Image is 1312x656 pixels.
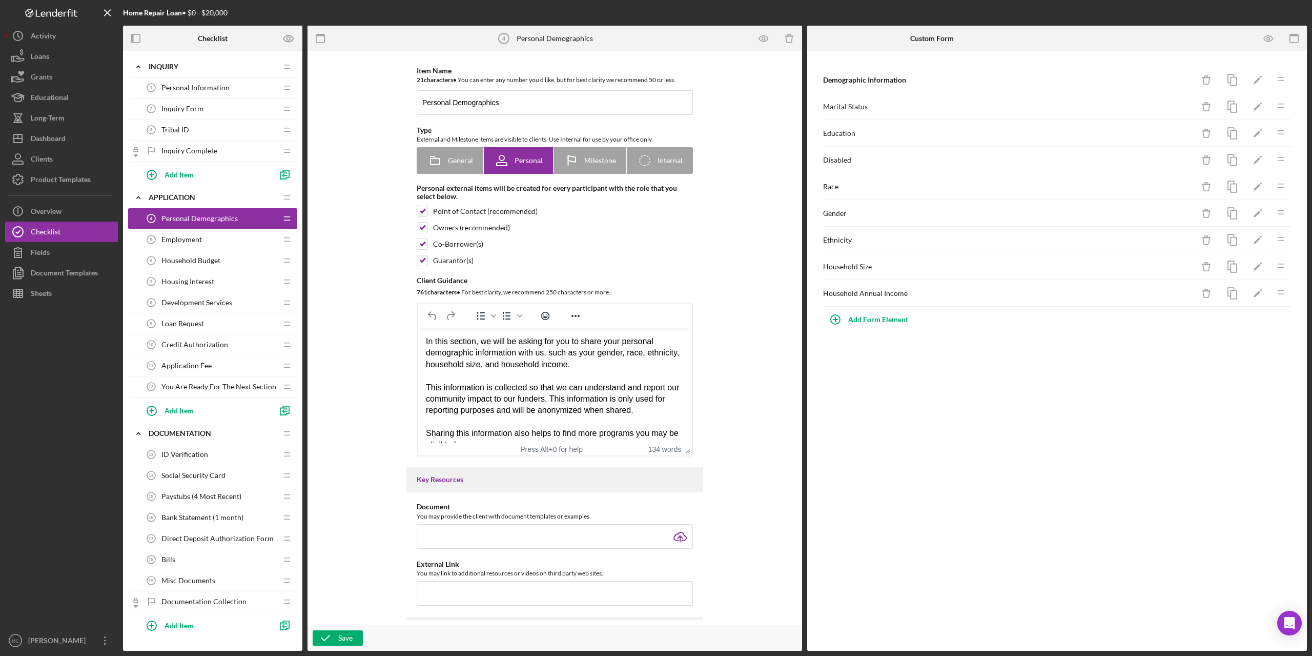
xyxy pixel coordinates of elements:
[149,494,154,499] tspan: 15
[150,300,153,305] tspan: 8
[165,165,194,184] div: Add Item
[161,147,217,155] span: Inquiry Complete
[417,184,693,201] div: Personal external items will be created for every participant with the role that you select below.
[433,207,538,215] div: Point of Contact (recommended)
[12,638,19,644] text: RC
[161,256,220,265] span: Household Budget
[8,54,266,89] div: This information is collected so that we can understand and report our community impact to our fu...
[161,105,203,113] span: Inquiry Form
[823,209,1194,217] div: Gender
[681,443,692,455] div: Press the Up and Down arrow keys to resize the editor.
[417,288,460,296] b: 761 character s •
[31,149,53,172] div: Clients
[433,256,474,265] div: Guarantor(s)
[150,237,153,242] tspan: 5
[584,156,616,165] span: Milestone
[5,87,118,108] a: Educational
[417,126,693,134] div: Type
[823,236,1194,244] div: Ethnicity
[161,471,225,480] span: Social Security Card
[149,429,277,438] div: Documentation
[150,85,153,90] tspan: 1
[138,615,272,635] button: Add Item
[31,67,52,90] div: Grants
[417,560,693,568] div: External Link
[161,577,215,585] span: Misc Documents
[433,240,483,248] div: Co-Borrower(s)
[417,276,693,285] div: Client Guidance
[823,263,1194,271] div: Household Size
[5,201,118,222] button: Overview
[161,320,204,328] span: Loan Request
[149,363,154,368] tspan: 11
[161,492,241,501] span: Paystubs (4 Most Recent)
[313,630,363,646] button: Save
[150,321,153,326] tspan: 9
[448,156,473,165] span: General
[165,615,194,635] div: Add Item
[31,87,69,110] div: Educational
[8,100,266,123] div: Sharing this information also helps to find more programs you may be eligible for.
[417,67,693,75] div: Item Name
[5,263,118,283] button: Document Templates
[5,67,118,87] a: Grants
[823,156,1194,164] div: Disabled
[31,108,65,131] div: Long-Term
[161,450,208,459] span: ID Verification
[161,513,243,522] span: Bank Statement (1 month)
[567,309,584,323] button: Reveal or hide additional toolbar items
[417,511,693,522] div: You may provide the client with document templates or examples.
[537,309,554,323] button: Emojis
[149,193,277,202] div: Application
[502,35,506,42] tspan: 4
[508,445,595,453] div: Press Alt+0 for help
[5,149,118,169] button: Clients
[138,400,272,421] button: Add Item
[150,258,153,263] tspan: 6
[31,46,49,69] div: Loans
[1277,611,1302,635] div: Open Intercom Messenger
[5,169,118,190] a: Product Templates
[31,242,50,265] div: Fields
[161,84,230,92] span: Personal Information
[5,222,118,242] button: Checklist
[5,46,118,67] button: Loans
[31,222,60,245] div: Checklist
[161,598,247,606] span: Documentation Collection
[31,169,91,192] div: Product Templates
[442,309,459,323] button: Redo
[150,279,153,284] tspan: 7
[417,76,457,84] b: 21 character s •
[5,128,118,149] a: Dashboard
[198,34,228,43] b: Checklist
[161,534,274,543] span: Direct Deposit Authorization Form
[161,299,232,307] span: Development Services
[910,34,954,43] b: Custom Form
[149,578,154,583] tspan: 19
[658,156,683,165] span: Internal
[517,34,593,43] div: Personal Demographics
[161,362,212,370] span: Application Fee
[848,309,908,330] div: Add Form Element
[417,475,693,484] div: Key Resources
[161,235,202,244] span: Employment
[150,106,153,111] tspan: 2
[149,515,154,520] tspan: 16
[161,126,189,134] span: Tribal ID
[5,26,118,46] button: Activity
[823,183,1194,191] div: Race
[149,63,277,71] div: Inquiry
[648,445,682,453] button: 134 words
[5,242,118,263] button: Fields
[338,630,353,646] div: Save
[31,26,56,49] div: Activity
[498,309,524,323] div: Numbered list
[5,108,118,128] a: Long-Term
[823,309,918,330] button: Add Form Element
[165,401,194,420] div: Add Item
[5,283,118,304] button: Sheets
